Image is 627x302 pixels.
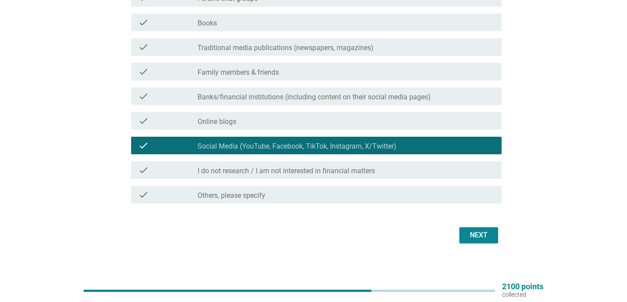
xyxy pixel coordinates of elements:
[459,227,498,243] button: Next
[138,66,149,77] i: check
[138,189,149,200] i: check
[466,230,491,240] div: Next
[198,191,265,200] label: Others, please specify
[502,291,543,298] p: collected
[138,165,149,175] i: check
[198,19,217,28] label: Books
[198,167,375,175] label: I do not research / I am not interested in financial matters
[198,117,236,126] label: Online blogs
[198,142,396,151] label: Social Media (YouTube, Facebook, TikTok, Instagram, X/Twitter)
[198,68,279,77] label: Family members & friends
[138,17,149,28] i: check
[138,140,149,151] i: check
[502,283,543,291] p: 2100 points
[138,42,149,52] i: check
[198,44,374,52] label: Traditional media publications (newspapers, magazines)
[138,116,149,126] i: check
[198,93,431,102] label: Banks/financial institutions (including content on their social media pages)
[138,91,149,102] i: check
